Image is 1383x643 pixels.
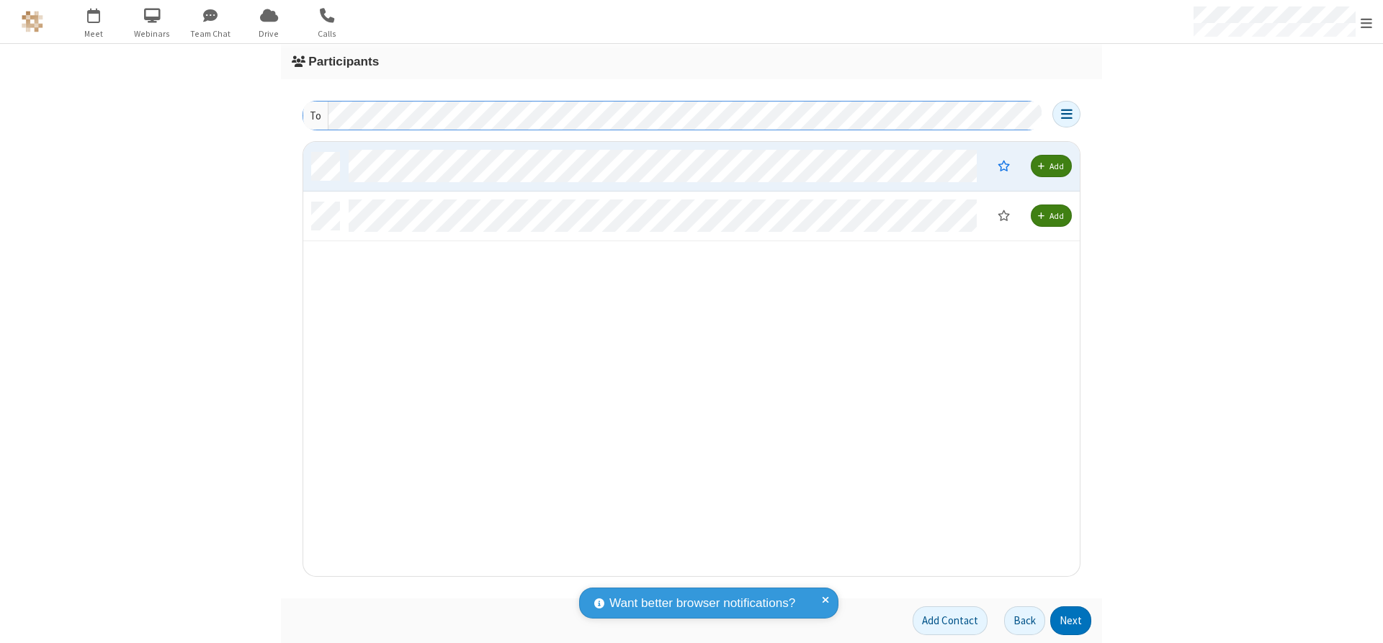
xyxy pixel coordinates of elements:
div: grid [303,142,1081,577]
button: Open menu [1052,101,1080,127]
span: Add [1049,210,1064,221]
button: Next [1050,606,1091,635]
button: Add [1031,204,1072,227]
span: Team Chat [184,27,238,40]
span: Add [1049,161,1064,171]
div: To [303,102,328,130]
span: Want better browser notifications? [609,594,795,613]
img: QA Selenium DO NOT DELETE OR CHANGE [22,11,43,32]
button: Add [1031,155,1072,177]
button: Back [1004,606,1045,635]
span: Drive [242,27,296,40]
button: Add Contact [913,606,988,635]
h3: Participants [292,55,1091,68]
iframe: Chat [1347,606,1372,633]
span: Add Contact [922,613,978,627]
span: Calls [300,27,354,40]
span: Meet [67,27,121,40]
button: Moderator [988,153,1020,178]
button: Moderator [988,203,1020,228]
span: Webinars [125,27,179,40]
